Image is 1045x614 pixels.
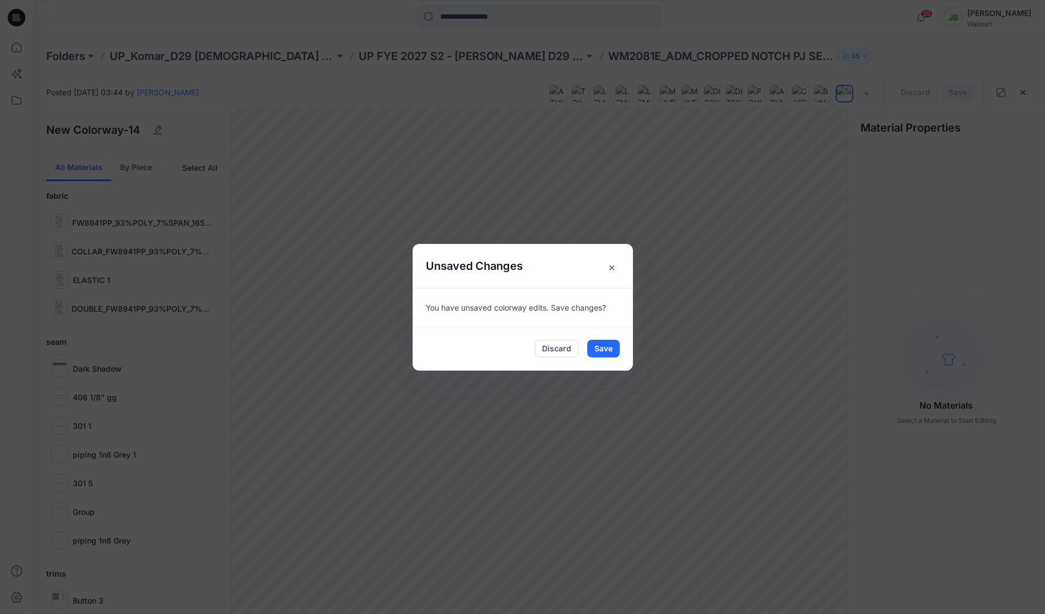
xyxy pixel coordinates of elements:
[535,340,578,357] button: Discard
[413,288,633,327] div: You have unsaved colorway edits. Save changes?
[602,257,622,277] span: ×
[589,244,633,288] button: Close
[413,244,536,288] h5: Unsaved Changes
[587,340,620,357] button: Save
